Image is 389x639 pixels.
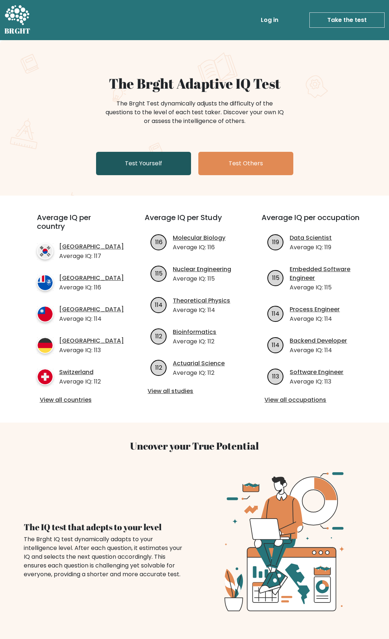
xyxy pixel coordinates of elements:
text: 119 [272,238,279,246]
a: [GEOGRAPHIC_DATA] [59,274,124,282]
p: Average IQ: 117 [59,252,124,261]
h4: The IQ test that adepts to your level [24,522,186,532]
a: Data Scientist [290,234,332,242]
text: 115 [155,269,163,278]
a: Theoretical Physics [173,296,230,305]
p: Average IQ: 114 [290,315,340,323]
a: View all occupations [264,396,358,404]
p: Average IQ: 116 [173,243,225,252]
img: country [37,337,53,354]
p: Average IQ: 112 [59,377,101,386]
a: Backend Developer [290,336,347,345]
p: Average IQ: 116 [59,283,124,292]
img: country [37,243,53,259]
text: 114 [272,341,279,349]
a: Process Engineer [290,305,340,314]
p: Average IQ: 112 [173,369,225,377]
h3: Average IQ per Study [145,213,244,231]
a: Test Yourself [96,152,191,175]
img: country [37,369,53,385]
h5: BRGHT [4,27,31,35]
a: View all countries [40,396,116,404]
img: country [37,306,53,322]
a: Nuclear Engineering [173,265,231,274]
p: Average IQ: 114 [173,306,230,315]
p: Average IQ: 114 [290,346,347,355]
a: Actuarial Science [173,359,225,368]
p: Average IQ: 115 [173,274,231,283]
a: Test Others [198,152,293,175]
div: The Brght IQ test dynamically adapts to your intelligence level. After each question, it estimate... [24,535,186,579]
text: 112 [155,332,162,340]
a: Embedded Software Engineer [290,265,361,282]
p: Average IQ: 113 [59,346,124,355]
a: Take the test [309,12,385,28]
a: Log in [258,13,281,27]
p: Average IQ: 114 [59,315,124,323]
a: BRGHT [4,3,31,37]
p: Average IQ: 112 [173,337,216,346]
div: The Brght Test dynamically adjusts the difficulty of the questions to the level of each test take... [103,99,286,126]
text: 114 [272,309,279,318]
h3: Average IQ per country [37,213,119,239]
img: country [37,274,53,291]
h3: Average IQ per occupation [262,213,361,231]
a: Bioinformatics [173,328,216,336]
a: [GEOGRAPHIC_DATA] [59,242,124,251]
text: 116 [155,238,163,246]
p: Average IQ: 115 [290,283,361,292]
h3: Uncover your True Potential [24,440,366,452]
a: [GEOGRAPHIC_DATA] [59,336,124,345]
text: 113 [272,372,279,381]
h1: The Brght Adaptive IQ Test [16,75,373,92]
p: Average IQ: 119 [290,243,332,252]
text: 115 [272,274,279,282]
a: View all studies [148,387,241,396]
text: 114 [155,301,163,309]
p: Average IQ: 113 [290,377,343,386]
a: Software Engineer [290,368,343,377]
a: Molecular Biology [173,234,225,242]
a: Switzerland [59,368,101,377]
text: 112 [155,363,162,372]
a: [GEOGRAPHIC_DATA] [59,305,124,314]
